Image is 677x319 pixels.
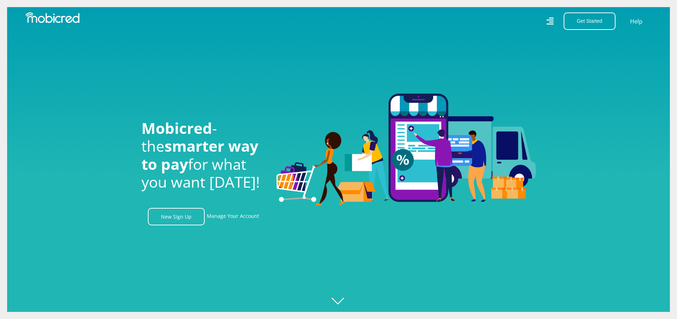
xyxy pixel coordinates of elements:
span: Mobicred [141,118,212,138]
img: Mobicred [26,12,80,23]
a: New Sign Up [148,208,205,225]
a: Manage Your Account [207,208,259,225]
span: smarter way to pay [141,136,258,174]
button: Get Started [564,12,616,30]
h1: - the for what you want [DATE]! [141,119,266,191]
img: Welcome to Mobicred [276,94,536,206]
a: Help [630,17,643,26]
